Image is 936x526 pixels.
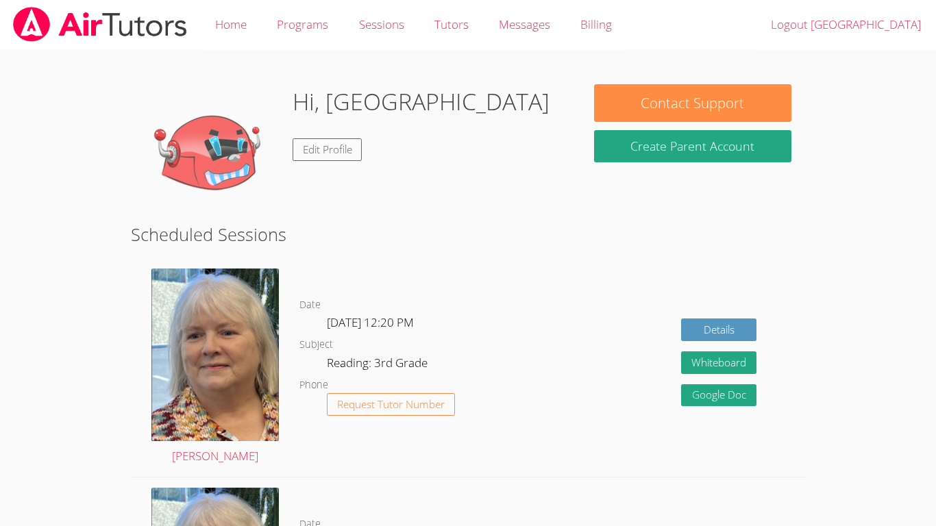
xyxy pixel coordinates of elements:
dd: Reading: 3rd Grade [327,353,430,377]
span: Messages [499,16,550,32]
dt: Phone [299,377,328,394]
dt: Date [299,297,321,314]
img: airtutors_banner-c4298cdbf04f3fff15de1276eac7730deb9818008684d7c2e4769d2f7ddbe033.png [12,7,188,42]
a: Google Doc [681,384,756,407]
button: Contact Support [594,84,791,122]
a: [PERSON_NAME] [151,268,279,466]
button: Request Tutor Number [327,393,455,416]
h2: Scheduled Sessions [131,221,805,247]
h1: Hi, [GEOGRAPHIC_DATA] [293,84,550,119]
a: Details [681,318,756,341]
button: Create Parent Account [594,130,791,162]
span: Request Tutor Number [337,399,445,410]
span: [DATE] 12:20 PM [327,314,414,330]
img: Screen%20Shot%202022-10-08%20at%202.27.06%20PM.png [151,268,279,440]
button: Whiteboard [681,351,756,374]
a: Edit Profile [293,138,362,161]
dt: Subject [299,336,333,353]
img: default.png [145,84,282,221]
